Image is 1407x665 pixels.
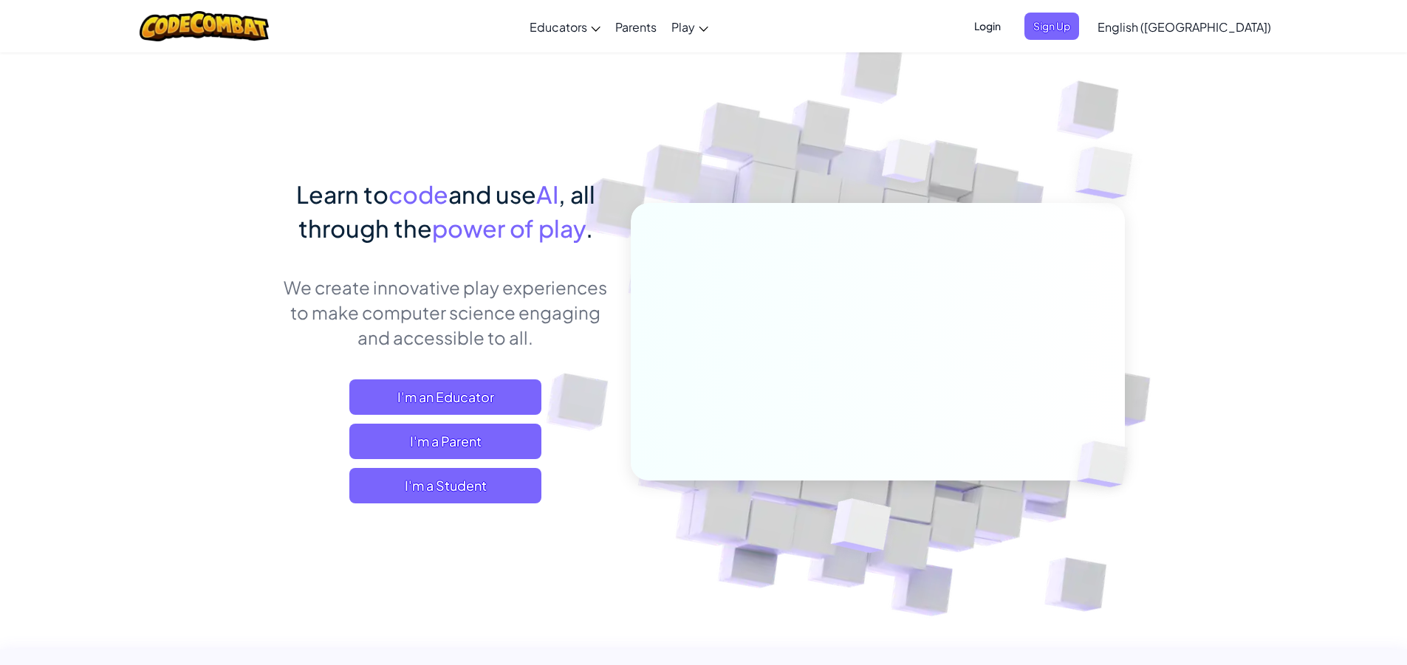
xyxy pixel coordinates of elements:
[388,179,448,209] span: code
[586,213,593,243] span: .
[140,11,269,41] img: CodeCombat logo
[664,7,716,46] a: Play
[1052,410,1163,518] img: Overlap cubes
[536,179,558,209] span: AI
[283,275,609,350] p: We create innovative play experiences to make computer science engaging and accessible to all.
[296,179,388,209] span: Learn to
[671,19,695,35] span: Play
[1046,111,1174,235] img: Overlap cubes
[965,13,1010,40] button: Login
[530,19,587,35] span: Educators
[448,179,536,209] span: and use
[854,110,960,220] img: Overlap cubes
[432,213,586,243] span: power of play
[1024,13,1079,40] button: Sign Up
[349,379,541,415] a: I'm an Educator
[349,424,541,459] a: I'm a Parent
[1090,7,1278,46] a: English ([GEOGRAPHIC_DATA])
[794,467,926,590] img: Overlap cubes
[1098,19,1271,35] span: English ([GEOGRAPHIC_DATA])
[349,468,541,503] button: I'm a Student
[522,7,608,46] a: Educators
[608,7,664,46] a: Parents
